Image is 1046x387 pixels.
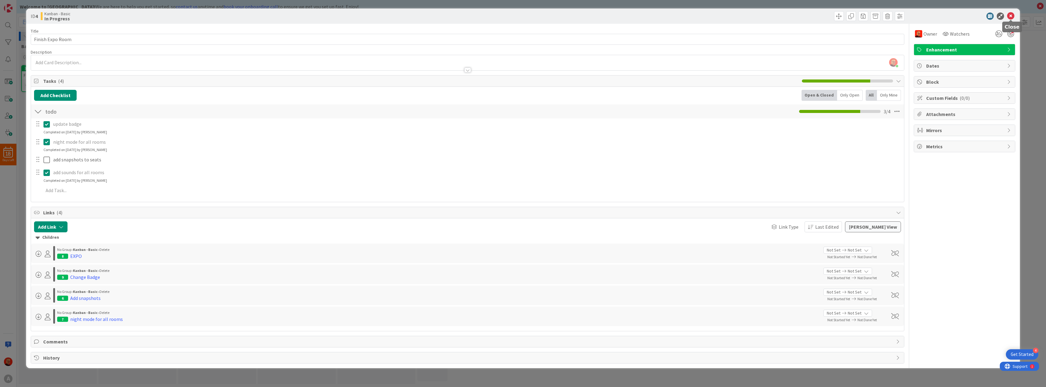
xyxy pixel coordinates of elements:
b: Kanban - Basic › [73,247,99,252]
div: night mode for all rooms [70,315,123,323]
span: Support [13,1,28,8]
button: [PERSON_NAME] View [845,221,901,232]
span: Not Done Yet [857,255,877,259]
div: 1 [32,2,33,7]
span: Not Set [848,310,861,316]
span: Not Started Yet [827,318,850,322]
span: Not Set [827,310,840,316]
span: Not Started Yet [827,276,850,280]
div: Get Started [1011,351,1034,357]
span: Not Done Yet [857,318,877,322]
div: 6 [57,296,68,301]
span: Metrics [926,143,1004,150]
span: Delete [99,247,109,252]
div: Add snapshots [70,294,101,302]
span: History [43,354,893,361]
span: Not Started Yet [827,297,850,301]
div: Completed on [DATE] by [PERSON_NAME] [43,178,107,183]
span: ( 0/0 ) [960,95,970,101]
div: 9 [57,275,68,280]
b: Kanban - Basic › [73,310,99,315]
span: Mirrors [926,127,1004,134]
p: add sounds for all rooms [53,169,900,176]
span: Not Started Yet [827,255,850,259]
img: ACg8ocI49K8iO9pJFs7GFLvGnGQz901OBmyJ3JkfvHyJa0hNDQwfFdJr=s96-c [889,58,898,67]
b: In Progress [44,16,71,21]
span: Dates [926,62,1004,69]
span: Delete [99,289,109,294]
div: Change Badge [70,273,100,281]
span: Not Done Yet [857,276,877,280]
span: Block [926,78,1004,86]
button: Last Edited [805,221,842,232]
p: add snapshots to seats [53,156,900,163]
div: Only Mine [877,90,901,101]
div: Open Get Started checklist, remaining modules: 4 [1006,349,1038,360]
div: All [866,90,877,101]
span: Not Set [848,247,861,253]
span: No Group › [57,247,73,252]
span: Custom Fields [926,94,1004,102]
span: Not Set [848,268,861,274]
span: Not Set [827,268,840,274]
span: Description [31,49,52,55]
span: Comments [43,338,893,345]
span: Kanban - Basic [44,11,71,16]
span: Enhancement [926,46,1004,53]
button: Add Link [34,221,68,232]
span: Delete [99,310,109,315]
input: type card name here... [31,34,904,45]
span: ID [31,12,38,20]
span: 3 / 4 [884,108,890,115]
span: Delete [99,268,109,273]
p: night mode for all rooms [53,139,900,146]
h5: Close [1005,24,1020,30]
img: CP [915,30,922,37]
span: Owner [923,30,937,37]
div: EXPO [70,252,82,260]
label: Title [31,28,39,34]
span: ( 4 ) [58,78,64,84]
span: Last Edited [815,223,839,230]
div: Open & Closed [802,90,837,101]
span: Link Type [779,223,798,230]
span: ( 4 ) [57,209,62,216]
b: Kanban - Basic › [73,268,99,273]
p: update badge [53,121,900,128]
span: Tasks [43,77,799,85]
span: No Group › [57,268,73,273]
div: Only Open [837,90,863,101]
div: Children [36,234,899,241]
input: Add Checklist... [43,106,180,117]
span: Not Set [827,289,840,295]
span: Watchers [950,30,970,37]
b: Kanban - Basic › [73,289,99,294]
button: Add Checklist [34,90,77,101]
span: Not Set [848,289,861,295]
span: Links [43,209,893,216]
span: Not Done Yet [857,297,877,301]
span: No Group › [57,289,73,294]
div: Completed on [DATE] by [PERSON_NAME] [43,129,107,135]
span: Not Set [827,247,840,253]
div: 7 [57,317,68,322]
div: 8 [57,254,68,259]
b: 4 [35,13,38,19]
div: Completed on [DATE] by [PERSON_NAME] [43,147,107,153]
span: Attachments [926,111,1004,118]
div: 4 [1033,348,1038,353]
span: No Group › [57,310,73,315]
